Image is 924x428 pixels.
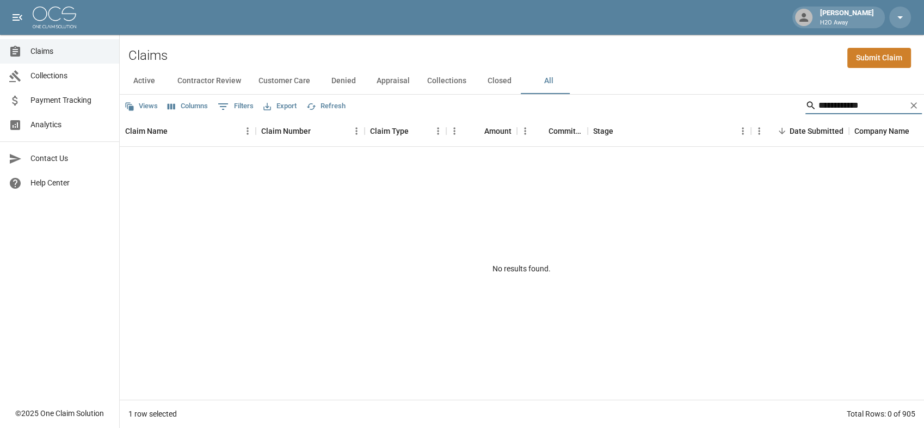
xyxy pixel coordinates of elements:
div: No results found. [120,147,924,390]
button: open drawer [7,7,28,28]
button: Menu [446,123,463,139]
button: Sort [409,123,424,139]
div: dynamic tabs [120,68,924,94]
div: Date Submitted [751,116,849,146]
div: Claim Number [256,116,365,146]
button: Select columns [165,98,211,115]
button: Show filters [215,98,256,115]
h2: Claims [128,48,168,64]
p: H2O Away [820,18,874,28]
div: Stage [588,116,751,146]
div: Date Submitted [790,116,843,146]
button: Menu [751,123,767,139]
button: Menu [517,123,533,139]
a: Submit Claim [847,48,911,68]
div: © 2025 One Claim Solution [15,408,104,419]
div: Claim Type [365,116,446,146]
div: Claim Name [120,116,256,146]
button: Sort [613,123,629,139]
div: [PERSON_NAME] [816,8,878,27]
div: Committed Amount [549,116,582,146]
div: 1 row selected [128,408,177,419]
button: Views [122,98,161,115]
button: Sort [774,123,790,139]
button: Menu [430,123,446,139]
button: Denied [319,68,368,94]
div: Amount [446,116,517,146]
div: Committed Amount [517,116,588,146]
span: Analytics [30,119,110,131]
button: Sort [311,123,326,139]
button: Contractor Review [169,68,250,94]
button: Sort [469,123,484,139]
button: Active [120,68,169,94]
img: ocs-logo-white-transparent.png [33,7,76,28]
div: Claim Type [370,116,409,146]
button: Menu [348,123,365,139]
button: Sort [533,123,549,139]
button: Customer Care [250,68,319,94]
div: Claim Name [125,116,168,146]
button: All [524,68,573,94]
button: Menu [735,123,751,139]
button: Menu [239,123,256,139]
button: Clear [905,97,922,114]
div: Stage [593,116,613,146]
button: Refresh [304,98,348,115]
button: Collections [418,68,475,94]
span: Payment Tracking [30,95,110,106]
span: Collections [30,70,110,82]
span: Help Center [30,177,110,189]
button: Sort [168,123,183,139]
button: Closed [475,68,524,94]
div: Company Name [854,116,909,146]
span: Claims [30,46,110,57]
button: Export [261,98,299,115]
button: Appraisal [368,68,418,94]
div: Amount [484,116,512,146]
div: Claim Number [261,116,311,146]
div: Total Rows: 0 of 905 [847,408,915,419]
span: Contact Us [30,153,110,164]
div: Search [805,97,922,116]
